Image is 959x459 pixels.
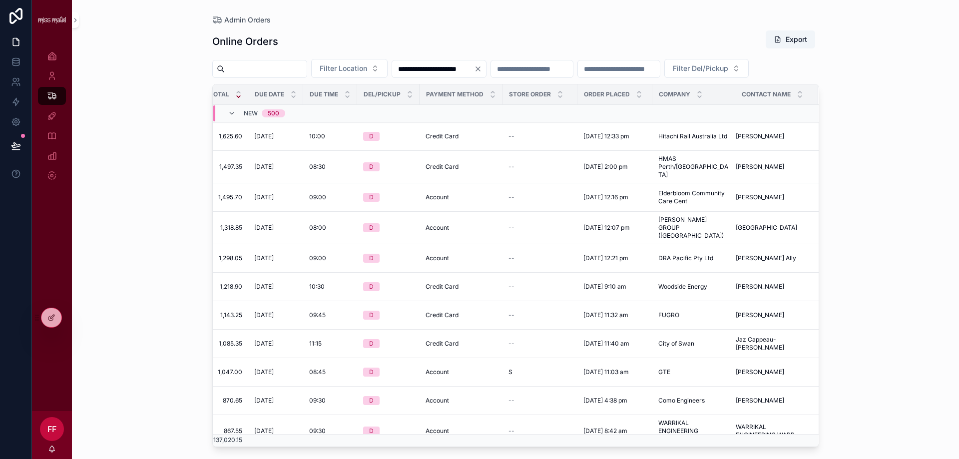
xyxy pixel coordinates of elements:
[736,311,806,319] a: [PERSON_NAME]
[736,368,806,376] a: [PERSON_NAME]
[309,283,325,291] span: 10:30
[369,396,374,405] div: D
[254,163,274,171] span: [DATE]
[254,193,297,201] a: [DATE]
[658,283,707,291] span: Woodside Energy
[583,163,646,171] a: [DATE] 2:00 pm
[736,224,806,232] a: [GEOGRAPHIC_DATA]
[583,224,630,232] span: [DATE] 12:07 pm
[369,339,374,348] div: D
[254,340,297,348] a: [DATE]
[426,132,496,140] a: Credit Card
[254,427,274,435] span: [DATE]
[254,283,297,291] a: [DATE]
[363,193,414,202] a: D
[363,396,414,405] a: D
[673,63,728,73] span: Filter Del/Pickup
[658,397,729,405] a: Como Engineers
[309,368,326,376] span: 08:45
[199,368,242,376] a: 1,047.00
[199,254,242,262] span: 1,298.05
[309,254,326,262] span: 09:00
[658,311,729,319] a: FUGRO
[658,132,729,140] a: Hitachi Rail Australia Ltd
[364,90,401,98] span: Del/Pickup
[583,427,627,435] span: [DATE] 8:42 am
[736,254,796,262] span: [PERSON_NAME] Ally
[309,132,325,140] span: 10:00
[583,163,628,171] span: [DATE] 2:00 pm
[736,368,784,376] span: [PERSON_NAME]
[309,132,351,140] a: 10:00
[658,311,679,319] span: FUGRO
[658,189,729,205] a: Elderbloom Community Care Cent
[426,340,496,348] a: Credit Card
[254,224,274,232] span: [DATE]
[658,368,670,376] span: GTE
[254,254,297,262] a: [DATE]
[254,397,274,405] span: [DATE]
[32,40,72,198] div: scrollable content
[309,254,351,262] a: 09:00
[766,30,815,48] button: Export
[736,254,806,262] a: [PERSON_NAME] Ally
[268,109,279,117] div: 500
[508,397,571,405] a: --
[254,283,274,291] span: [DATE]
[309,427,351,435] a: 09:30
[426,90,483,98] span: Payment Method
[199,193,242,201] span: 1,495.70
[213,436,242,444] span: 137,020.15
[658,254,713,262] span: DRA Pacific Pty Ltd
[583,368,646,376] a: [DATE] 11:03 am
[363,368,414,377] a: D
[736,132,784,140] span: [PERSON_NAME]
[508,224,514,232] span: --
[658,419,729,443] a: WARRIKAL ENGINEERING SOLUTIONS
[199,397,242,405] span: 870.65
[508,163,571,171] a: --
[736,132,806,140] a: [PERSON_NAME]
[309,193,326,201] span: 09:00
[199,340,242,348] a: 1,085.35
[583,340,629,348] span: [DATE] 11:40 am
[508,311,571,319] a: --
[309,224,326,232] span: 08:00
[212,15,271,25] a: Admin Orders
[224,15,271,25] span: Admin Orders
[736,283,806,291] a: [PERSON_NAME]
[736,336,806,352] span: Jaz Cappeau-[PERSON_NAME]
[254,132,297,140] a: [DATE]
[254,427,297,435] a: [DATE]
[426,163,459,171] span: Credit Card
[363,427,414,436] a: D
[583,132,646,140] a: [DATE] 12:33 pm
[369,193,374,202] div: D
[583,340,646,348] a: [DATE] 11:40 am
[658,155,729,179] span: HMAS Perth/[GEOGRAPHIC_DATA]
[369,311,374,320] div: D
[583,224,646,232] a: [DATE] 12:07 pm
[199,311,242,319] a: 1,143.25
[426,311,459,319] span: Credit Card
[199,224,242,232] a: 1,318.85
[309,224,351,232] a: 08:00
[659,90,690,98] span: Company
[508,427,571,435] a: --
[254,132,274,140] span: [DATE]
[508,283,514,291] span: --
[369,162,374,171] div: D
[212,34,278,48] h1: Online Orders
[583,311,628,319] span: [DATE] 11:32 am
[583,283,646,291] a: [DATE] 9:10 am
[508,427,514,435] span: --
[426,397,496,405] a: Account
[320,63,367,73] span: Filter Location
[583,311,646,319] a: [DATE] 11:32 am
[363,339,414,348] a: D
[369,427,374,436] div: D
